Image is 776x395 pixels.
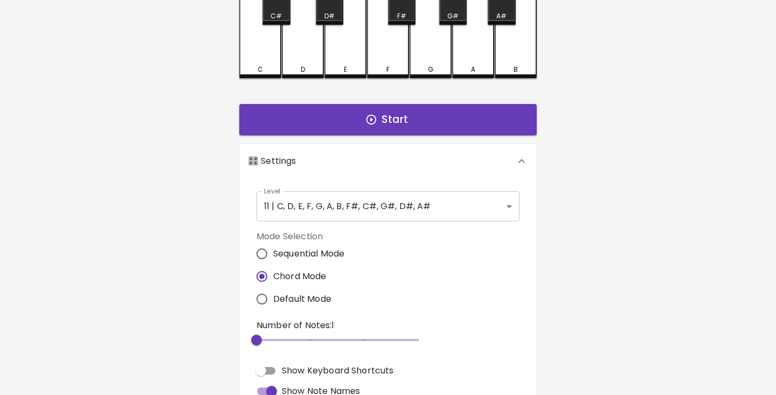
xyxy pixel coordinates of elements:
[273,247,344,260] span: Sequential Mode
[386,65,390,74] div: F
[248,155,296,168] p: 🎛️ Settings
[496,11,507,21] div: A#
[471,65,475,74] div: A
[257,230,353,242] label: Mode Selection
[301,65,305,74] div: D
[397,11,406,21] div: F#
[447,11,459,21] div: G#
[428,65,433,74] div: G
[344,65,347,74] div: E
[282,364,393,377] span: Show Keyboard Shortcuts
[258,65,263,74] div: C
[239,144,537,178] div: 🎛️ Settings
[257,319,418,332] p: Number of Notes: 1
[514,65,518,74] div: B
[264,186,281,196] label: Level
[324,11,335,21] div: D#
[257,191,519,221] div: 11 | C, D, E, F, G, A, B, F#, C#, G#, D#, A#
[239,104,537,135] button: Start
[271,11,282,21] div: C#
[273,270,327,283] span: Chord Mode
[273,293,331,306] span: Default Mode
